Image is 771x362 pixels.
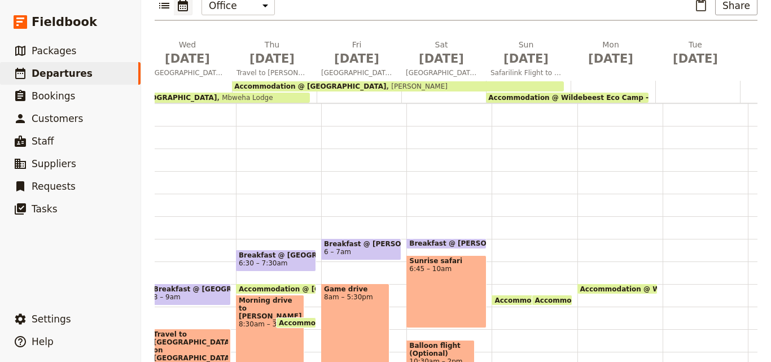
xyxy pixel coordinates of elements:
[406,39,477,67] h2: Sat
[321,39,392,67] h2: Fri
[232,68,312,77] span: Travel to [PERSON_NAME] (Game Walk & Village Visit)
[490,50,562,67] span: [DATE]
[236,50,308,67] span: [DATE]
[486,39,571,81] button: Sun [DATE]Safarilink Flight to [GEOGRAPHIC_DATA]
[147,68,227,77] span: [GEOGRAPHIC_DATA] and [PERSON_NAME]
[571,39,655,72] button: Mon [DATE]
[401,68,481,77] span: [GEOGRAPHIC_DATA]
[239,320,301,328] span: 8:30am – 3pm
[236,250,316,272] div: Breakfast @ [GEOGRAPHIC_DATA]6:30 – 7:30am
[324,285,387,293] span: Game drive
[239,259,288,267] span: 6:30 – 7:30am
[494,296,651,304] span: Accommodation @ [GEOGRAPHIC_DATA]
[655,39,740,72] button: Tue [DATE]
[63,93,310,103] div: Accommodation @ [GEOGRAPHIC_DATA]Mbweha Lodge
[32,90,75,102] span: Bookings
[232,39,317,81] button: Thu [DATE]Travel to [PERSON_NAME] (Game Walk & Village Visit)
[386,82,447,90] span: [PERSON_NAME]
[217,94,273,102] span: Mbweha Lodge
[321,238,401,260] div: Breakfast @ [PERSON_NAME]6 – 7am
[409,342,472,357] span: Balloon flight (Optional)
[488,94,696,102] span: Accommodation @ Wildebeest Eco Camp - Deluxe Tent
[406,50,477,67] span: [DATE]
[490,39,562,67] h2: Sun
[279,319,436,326] span: Accommodation @ [GEOGRAPHIC_DATA]
[151,284,231,306] div: Breakfast @ [GEOGRAPHIC_DATA]8 – 9am
[532,295,572,306] div: Accommodation @ Wildebeest Eco Camp - Deluxe Tent
[152,50,223,67] span: [DATE]
[154,330,228,362] span: Travel to [GEOGRAPHIC_DATA] on [GEOGRAPHIC_DATA]
[154,293,181,301] span: 8 – 9am
[660,50,731,67] span: [DATE]
[32,313,71,325] span: Settings
[577,284,658,294] div: Accommodation @ Wildebeest Eco Camp - Deluxe Tent
[32,181,76,192] span: Requests
[486,93,649,103] div: Accommodation @ Wildebeest Eco Camp - Deluxe Tent
[409,239,525,247] span: Breakfast @ [PERSON_NAME]
[32,45,76,56] span: Packages
[32,158,76,169] span: Suppliers
[32,136,54,147] span: Staff
[239,285,396,293] span: Accommodation @ [GEOGRAPHIC_DATA]
[232,81,564,91] div: Accommodation @ [GEOGRAPHIC_DATA][PERSON_NAME]
[239,251,313,259] span: Breakfast @ [GEOGRAPHIC_DATA]
[492,295,560,306] div: Accommodation @ [GEOGRAPHIC_DATA]
[324,293,387,301] span: 8am – 5:30pm
[236,284,316,294] div: Accommodation @ [GEOGRAPHIC_DATA]
[154,285,228,293] span: Breakfast @ [GEOGRAPHIC_DATA]
[535,296,747,304] span: Accommodation @ Wildebeest Eco Camp - Deluxe Tent
[239,296,301,320] span: Morning drive to [PERSON_NAME]
[409,265,484,273] span: 6:45 – 10am
[32,68,93,79] span: Departures
[406,255,487,328] div: Sunrise safari6:45 – 10am
[401,39,486,81] button: Sat [DATE][GEOGRAPHIC_DATA]
[324,248,351,256] span: 6 – 7am
[32,203,58,215] span: Tasks
[317,68,397,77] span: [GEOGRAPHIC_DATA]
[324,240,398,248] span: Breakfast @ [PERSON_NAME]
[236,39,308,67] h2: Thu
[32,113,83,124] span: Customers
[575,50,646,67] span: [DATE]
[660,39,731,67] h2: Tue
[152,39,223,67] h2: Wed
[486,68,566,77] span: Safarilink Flight to [GEOGRAPHIC_DATA]
[321,50,392,67] span: [DATE]
[406,238,487,249] div: Breakfast @ [PERSON_NAME]
[409,257,484,265] span: Sunrise safari
[147,39,232,81] button: Wed [DATE][GEOGRAPHIC_DATA] and [PERSON_NAME]
[32,336,54,347] span: Help
[575,39,646,67] h2: Mon
[234,82,386,90] span: Accommodation @ [GEOGRAPHIC_DATA]
[32,14,97,30] span: Fieldbook
[276,317,316,328] div: Accommodation @ [GEOGRAPHIC_DATA]
[317,39,401,81] button: Fri [DATE][GEOGRAPHIC_DATA]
